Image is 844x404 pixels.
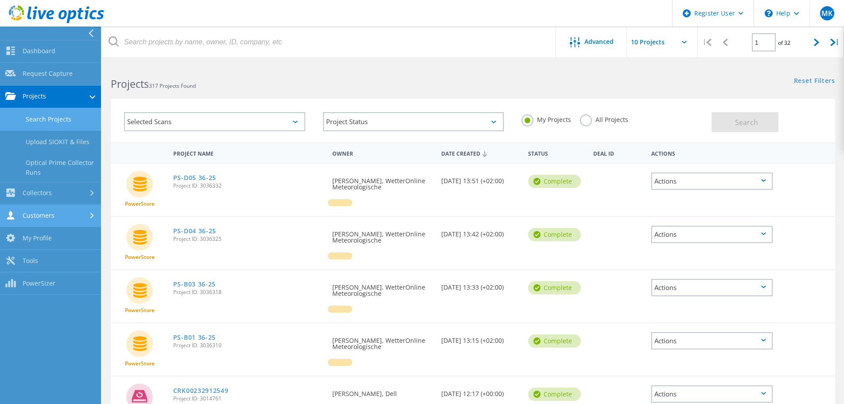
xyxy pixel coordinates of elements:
[169,145,328,161] div: Project Name
[528,388,581,401] div: Complete
[173,396,324,401] span: Project ID: 3014761
[765,9,773,17] svg: \n
[328,164,436,199] div: [PERSON_NAME], WetterOnline Meteorologische
[524,145,589,161] div: Status
[821,10,832,17] span: MK
[698,27,716,58] div: |
[651,332,773,349] div: Actions
[437,164,524,193] div: [DATE] 13:51 (+02:00)
[651,173,773,190] div: Actions
[173,183,324,188] span: Project ID: 3036332
[328,323,436,359] div: [PERSON_NAME], WetterOnline Meteorologische
[580,114,628,123] label: All Projects
[328,270,436,306] div: [PERSON_NAME], WetterOnline Meteorologische
[124,112,305,131] div: Selected Scans
[173,388,229,394] a: CRK00232912549
[125,255,155,260] span: PowerStore
[437,323,524,353] div: [DATE] 13:15 (+02:00)
[437,145,524,161] div: Date Created
[651,385,773,403] div: Actions
[528,334,581,348] div: Complete
[647,145,777,161] div: Actions
[173,281,216,287] a: PS-B03 36-25
[794,78,835,85] a: Reset Filters
[735,118,758,127] span: Search
[712,112,778,132] button: Search
[589,145,647,161] div: Deal Id
[651,226,773,243] div: Actions
[323,112,504,131] div: Project Status
[173,343,324,348] span: Project ID: 3036310
[528,281,581,294] div: Complete
[125,361,155,366] span: PowerStore
[125,308,155,313] span: PowerStore
[437,270,524,299] div: [DATE] 13:33 (+02:00)
[102,27,556,58] input: Search projects by name, owner, ID, company, etc
[437,217,524,246] div: [DATE] 13:42 (+02:00)
[173,334,216,341] a: PS-B01 36-25
[9,19,104,25] a: Live Optics Dashboard
[173,290,324,295] span: Project ID: 3036318
[173,236,324,242] span: Project ID: 3036325
[521,114,571,123] label: My Projects
[125,201,155,207] span: PowerStore
[111,77,149,91] b: Projects
[584,39,614,45] span: Advanced
[173,228,216,234] a: PS-D04 36-25
[528,228,581,241] div: Complete
[328,145,436,161] div: Owner
[328,217,436,252] div: [PERSON_NAME], WetterOnline Meteorologische
[149,82,196,90] span: 317 Projects Found
[826,27,844,58] div: |
[651,279,773,296] div: Actions
[173,175,216,181] a: PS-D05 36-25
[528,175,581,188] div: Complete
[778,39,790,47] span: of 32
